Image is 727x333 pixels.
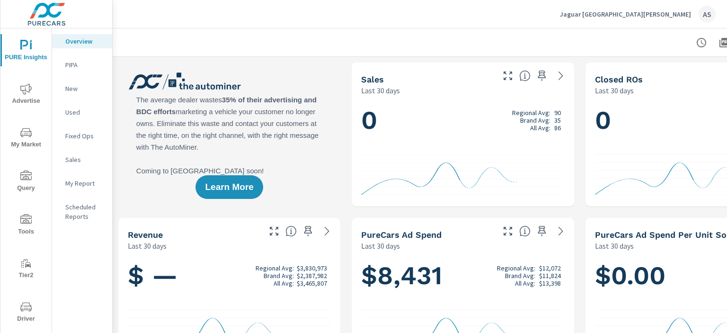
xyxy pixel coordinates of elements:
h5: Closed ROs [595,74,643,84]
span: Number of vehicles sold by the dealership over the selected date range. [Source: This data is sou... [519,70,531,81]
p: New [65,84,105,93]
p: PIPA [65,60,105,70]
div: AS [699,6,716,23]
p: All Avg: [515,279,535,287]
h5: Sales [361,74,384,84]
span: PURE Insights [3,40,49,63]
h1: $8,431 [361,260,564,292]
p: Regional Avg: [256,264,294,272]
div: Used [52,105,112,119]
span: Save this to your personalized report [534,224,550,239]
p: Sales [65,155,105,164]
div: New [52,81,112,96]
span: Save this to your personalized report [534,68,550,83]
p: 90 [554,109,561,117]
p: Fixed Ops [65,131,105,141]
span: Save this to your personalized report [301,224,316,239]
div: Sales [52,153,112,167]
span: Learn More [205,183,253,191]
span: Tools [3,214,49,237]
p: $12,072 [539,264,561,272]
p: Brand Avg: [505,272,535,279]
span: Total cost of media for all PureCars channels for the selected dealership group over the selected... [519,225,531,237]
p: $2,387,982 [297,272,327,279]
p: Regional Avg: [497,264,535,272]
p: 35 [554,117,561,124]
h5: PureCars Ad Spend [361,230,442,240]
p: Last 30 days [361,85,400,96]
p: Regional Avg: [512,109,550,117]
div: PIPA [52,58,112,72]
h1: $ — [128,260,331,292]
div: Fixed Ops [52,129,112,143]
p: Brand Avg: [520,117,550,124]
h1: 0 [361,104,564,136]
a: See more details in report [319,224,335,239]
p: $3,830,973 [297,264,327,272]
p: Scheduled Reports [65,202,105,221]
p: All Avg: [530,124,550,132]
button: Make Fullscreen [500,224,515,239]
span: Tier2 [3,258,49,281]
p: Last 30 days [595,85,634,96]
a: See more details in report [553,224,568,239]
p: Last 30 days [128,240,167,252]
span: My Market [3,127,49,150]
span: Total sales revenue over the selected date range. [Source: This data is sourced from the dealer’s... [285,225,297,237]
button: Make Fullscreen [500,68,515,83]
p: Jaguar [GEOGRAPHIC_DATA][PERSON_NAME] [560,10,691,18]
p: Used [65,108,105,117]
h5: Revenue [128,230,163,240]
a: See more details in report [553,68,568,83]
p: $11,824 [539,272,561,279]
button: Make Fullscreen [266,224,282,239]
span: Query [3,171,49,194]
p: Brand Avg: [264,272,294,279]
div: My Report [52,176,112,190]
span: Advertise [3,83,49,107]
p: Last 30 days [361,240,400,252]
p: 86 [554,124,561,132]
p: Last 30 days [595,240,634,252]
p: $13,398 [539,279,561,287]
p: All Avg: [274,279,294,287]
p: My Report [65,179,105,188]
p: $3,465,807 [297,279,327,287]
button: Learn More [195,175,263,199]
span: Driver [3,301,49,324]
div: Scheduled Reports [52,200,112,224]
div: Overview [52,34,112,48]
p: Overview [65,36,105,46]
